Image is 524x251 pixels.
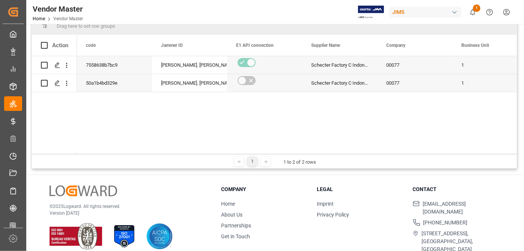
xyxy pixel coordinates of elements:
[248,157,257,166] div: 1
[389,7,461,18] div: JIMS
[32,56,77,74] div: Press SPACE to select this row.
[464,4,481,21] button: show 1 new notifications
[50,223,102,250] img: ISO 9001 & ISO 14001 Certification
[358,6,384,19] img: Exertis%20JAM%20-%20Email%20Logo.jpg_1722504956.jpg
[161,43,183,48] span: Jammer ID
[50,185,117,196] img: Logward Logo
[302,74,377,92] div: Schecter Factory C Indonesia
[377,56,452,74] div: 00077
[221,201,235,207] a: Home
[146,223,173,250] img: AICPA SOC
[302,56,377,74] div: Schecter Factory C Indonesia
[161,75,218,92] div: [PERSON_NAME]. [PERSON_NAME]
[317,201,334,207] a: Imprint
[221,223,251,229] a: Partnerships
[32,74,77,92] div: Press SPACE to select this row.
[461,43,489,48] span: Business Unit
[161,57,218,74] div: [PERSON_NAME]. [PERSON_NAME]
[311,43,340,48] span: Supplier Name
[221,212,242,218] a: About Us
[377,74,452,92] div: 00077
[473,4,480,12] span: 1
[317,212,349,218] a: Privacy Policy
[221,233,250,239] a: Get in Touch
[283,158,316,166] div: 1 to 2 of 2 rows
[221,185,307,193] h3: Company
[33,16,45,21] a: Home
[50,203,202,210] p: © 2025 Logward. All rights reserved.
[317,185,404,193] h3: Legal
[389,5,464,19] button: JIMS
[236,43,274,48] span: E1 API connection
[111,223,137,250] img: ISO 27001 Certification
[413,185,499,193] h3: Contact
[77,56,152,74] div: 7558638b7bc9
[386,43,405,48] span: Company
[423,219,468,227] span: [PHONE_NUMBER]
[57,23,115,29] span: Drag here to set row groups
[50,210,202,217] p: Version [DATE]
[86,43,96,48] span: code
[77,74,152,92] div: 50a1b4bd329e
[481,4,498,21] button: Help Center
[423,200,499,216] span: [EMAIL_ADDRESS][DOMAIN_NAME]
[33,3,83,15] div: Vendor Master
[52,42,68,49] div: Action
